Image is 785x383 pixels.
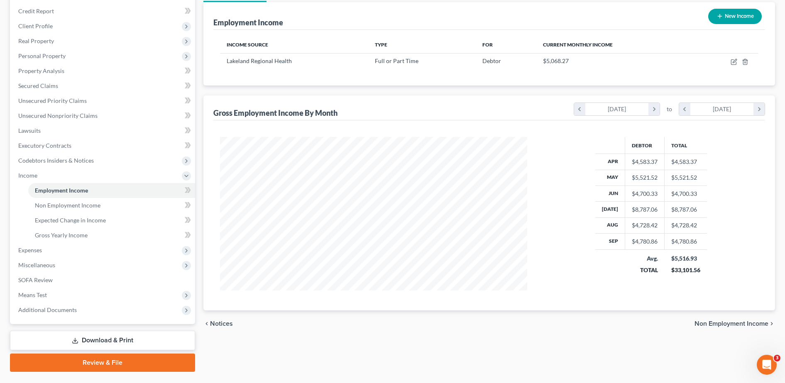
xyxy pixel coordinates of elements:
span: Means Test [18,291,47,298]
td: $4,780.86 [665,234,707,249]
span: Personal Property [18,52,66,59]
span: Secured Claims [18,82,58,89]
div: [DATE] [585,103,649,115]
span: $5,068.27 [543,57,569,64]
span: Income Source [227,41,268,48]
div: $4,700.33 [632,190,658,198]
i: chevron_left [203,320,210,327]
div: $4,583.37 [632,158,658,166]
div: [DATE] [690,103,754,115]
span: to [667,105,672,113]
th: Total [665,137,707,154]
a: Secured Claims [12,78,195,93]
span: Real Property [18,37,54,44]
div: $33,101.56 [671,266,700,274]
i: chevron_left [574,103,585,115]
span: Lawsuits [18,127,41,134]
span: Executory Contracts [18,142,71,149]
div: TOTAL [632,266,658,274]
th: May [595,170,625,185]
span: Credit Report [18,7,54,15]
span: Expected Change in Income [35,217,106,224]
a: SOFA Review [12,273,195,288]
th: Apr [595,154,625,170]
a: Expected Change in Income [28,213,195,228]
a: Non Employment Income [28,198,195,213]
div: $4,728.42 [632,221,658,229]
span: Lakeland Regional Health [227,57,292,64]
a: Gross Yearly Income [28,228,195,243]
span: SOFA Review [18,276,53,283]
span: Debtor [482,57,501,64]
span: Unsecured Nonpriority Claims [18,112,98,119]
button: New Income [708,9,762,24]
th: Debtor [625,137,665,154]
button: chevron_left Notices [203,320,233,327]
th: Aug [595,217,625,233]
td: $4,700.33 [665,185,707,201]
span: Non Employment Income [35,202,100,209]
div: $8,787.06 [632,205,658,214]
a: Review & File [10,354,195,372]
i: chevron_left [679,103,690,115]
a: Unsecured Nonpriority Claims [12,108,195,123]
span: Full or Part Time [375,57,418,64]
span: Miscellaneous [18,261,55,268]
td: $4,583.37 [665,154,707,170]
div: $4,780.86 [632,237,658,246]
div: Employment Income [213,17,283,27]
i: chevron_right [768,320,775,327]
div: Avg. [632,254,658,263]
th: Sep [595,234,625,249]
td: $5,521.52 [665,170,707,185]
a: Property Analysis [12,63,195,78]
i: chevron_right [753,103,765,115]
td: $4,728.42 [665,217,707,233]
span: Income [18,172,37,179]
span: 3 [774,355,780,361]
i: chevron_right [648,103,660,115]
span: Non Employment Income [695,320,768,327]
span: Current Monthly Income [543,41,613,48]
span: Codebtors Insiders & Notices [18,157,94,164]
div: $5,516.93 [671,254,700,263]
div: Gross Employment Income By Month [213,108,337,118]
span: Additional Documents [18,306,77,313]
td: $8,787.06 [665,202,707,217]
span: Type [375,41,387,48]
span: For [482,41,493,48]
iframe: Intercom live chat [757,355,777,375]
span: Employment Income [35,187,88,194]
span: Property Analysis [18,67,64,74]
th: Jun [595,185,625,201]
span: Client Profile [18,22,53,29]
div: $5,521.52 [632,173,658,182]
th: [DATE] [595,202,625,217]
a: Unsecured Priority Claims [12,93,195,108]
a: Lawsuits [12,123,195,138]
a: Credit Report [12,4,195,19]
a: Employment Income [28,183,195,198]
span: Expenses [18,246,42,254]
span: Notices [210,320,233,327]
span: Gross Yearly Income [35,232,88,239]
a: Download & Print [10,331,195,350]
span: Unsecured Priority Claims [18,97,87,104]
button: Non Employment Income chevron_right [695,320,775,327]
a: Executory Contracts [12,138,195,153]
